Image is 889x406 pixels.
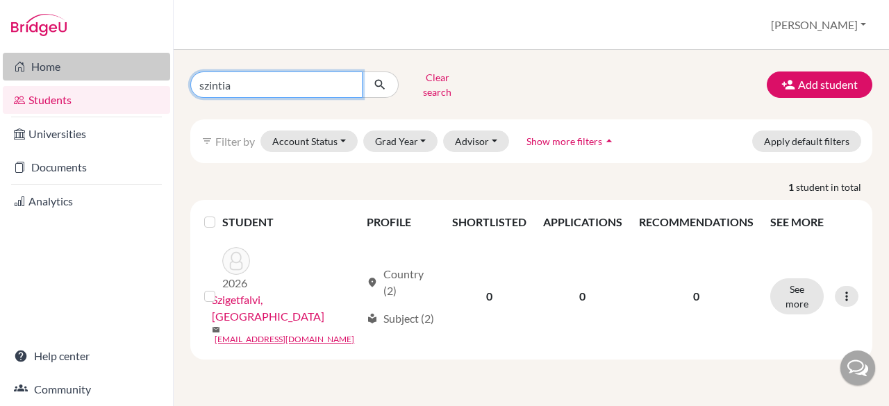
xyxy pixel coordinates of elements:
a: Documents [3,153,170,181]
i: filter_list [201,135,213,146]
span: location_on [367,277,378,288]
a: Community [3,375,170,403]
a: Home [3,53,170,81]
i: arrow_drop_up [602,134,616,148]
th: SEE MORE [762,205,867,239]
button: Show more filtersarrow_drop_up [515,130,628,152]
a: Szigetfalvi, [GEOGRAPHIC_DATA] [212,291,360,325]
img: Bridge-U [11,14,67,36]
button: Grad Year [363,130,438,152]
strong: 1 [788,180,796,194]
button: Add student [767,71,872,98]
span: Show more filters [526,135,602,147]
input: Find student by name... [190,71,363,98]
a: Help center [3,342,170,370]
div: Country (2) [367,266,435,299]
span: local_library [367,313,378,324]
button: Apply default filters [752,130,861,152]
div: Subject (2) [367,310,434,327]
p: 0 [639,288,754,305]
span: mail [212,325,220,334]
span: Filter by [215,135,255,148]
th: STUDENT [222,205,358,239]
p: 2026 [222,275,250,291]
button: Account Status [260,130,358,152]
th: PROFILE [358,205,444,239]
th: RECOMMENDATIONS [631,205,762,239]
td: 0 [535,239,631,354]
span: Help [31,10,60,22]
span: student in total [796,180,872,194]
a: Universities [3,120,170,148]
a: Analytics [3,187,170,215]
button: Clear search [399,67,476,103]
button: Advisor [443,130,509,152]
button: [PERSON_NAME] [765,12,872,38]
th: SHORTLISTED [444,205,535,239]
button: See more [770,278,824,314]
td: 0 [444,239,535,354]
a: Students [3,86,170,114]
a: [EMAIL_ADDRESS][DOMAIN_NAME] [215,333,354,346]
img: Szigetfalvi, Szintia [222,247,250,275]
th: APPLICATIONS [535,205,631,239]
